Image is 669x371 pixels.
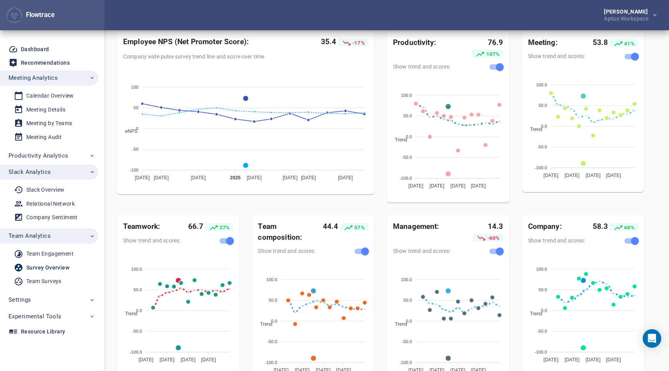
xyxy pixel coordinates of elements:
[9,295,31,305] span: Settings
[351,40,365,45] span: -17%
[26,249,74,259] div: Team Engagement
[123,37,266,47] div: Employee NPS (Net Promoter Score):
[541,124,547,129] tspan: 0.0
[8,9,21,21] img: Flowtrace
[400,360,412,365] tspan: -100.0
[201,357,216,362] tspan: [DATE]
[606,357,621,362] tspan: [DATE]
[528,221,592,232] div: Company:
[26,91,74,101] div: Calendar Overview
[269,298,277,302] tspan: 50.0
[528,237,601,244] span: Show trend and scores:
[539,103,547,108] tspan: 50.0
[21,327,65,337] div: Resource Library
[154,175,169,180] tspan: [DATE]
[258,221,322,242] div: Team composition:
[536,82,547,87] tspan: 100.0
[536,266,547,271] tspan: 100.0
[132,329,142,333] tspan: -50.0
[26,132,62,142] div: Meeting Audit
[592,37,638,48] div: 53.8
[266,277,277,282] tspan: 100.0
[353,224,365,230] span: 57%
[26,185,65,195] div: Slack Overview
[429,184,444,189] tspan: [DATE]
[537,145,547,149] tspan: -50.0
[543,357,558,362] tspan: [DATE]
[406,318,412,323] tspan: 0.0
[322,221,368,232] div: 44.4
[271,318,277,323] tspan: 0.0
[123,53,368,60] span: Company wide pulse survey trend line and score over time
[537,329,547,333] tspan: -50.0
[389,321,407,327] span: Trend
[403,114,412,119] tspan: 50.0
[26,213,78,222] div: Company Sentiment
[136,126,138,131] tspan: 0
[535,349,547,354] tspan: -100.0
[26,277,62,286] div: Team Surveys
[604,9,652,14] div: [PERSON_NAME]
[191,175,206,180] tspan: [DATE]
[131,266,142,271] tspan: 100.0
[160,357,175,362] tspan: [DATE]
[564,357,580,362] tspan: [DATE]
[539,287,547,292] tspan: 50.0
[585,357,600,362] tspan: [DATE]
[9,151,68,161] span: Productivity Analytics
[389,137,407,143] span: Trend
[541,308,547,313] tspan: 0.0
[543,173,558,178] tspan: [DATE]
[230,175,240,180] tspan: 2025
[135,175,150,180] tspan: [DATE]
[119,311,137,316] span: Trend
[9,167,51,177] span: Slack Analytics
[187,221,233,232] div: 66.7
[393,247,467,255] span: Show trend and scores:
[130,349,142,354] tspan: -100.0
[400,176,412,180] tspan: -100.0
[139,357,154,362] tspan: [DATE]
[265,360,277,365] tspan: -100.0
[218,224,230,230] span: 27%
[393,37,457,58] div: Productivity:
[393,63,467,70] span: Show trend and scores:
[604,14,652,21] div: Aptus Workspace
[451,184,466,189] tspan: [DATE]
[486,235,499,241] span: -60%
[26,199,75,209] div: Relational Network
[132,147,138,151] tspan: -50
[528,37,592,48] div: Meeting:
[21,45,49,54] div: Dashboard
[258,247,332,255] span: Show trend and scores:
[131,85,139,89] tspan: 100
[406,134,412,139] tspan: 0.0
[26,105,65,115] div: Meeting Details
[134,105,139,110] tspan: 50
[123,237,197,244] span: Show trend and scores:
[485,51,499,57] span: 107%
[283,175,298,180] tspan: [DATE]
[524,127,542,132] span: Trend
[266,37,368,47] div: 35.4
[301,175,316,180] tspan: [DATE]
[338,175,353,180] tspan: [DATE]
[606,173,621,178] tspan: [DATE]
[9,311,62,321] span: Experimental Tools
[21,58,70,68] div: Recommendations
[402,155,412,160] tspan: -50.0
[26,263,69,273] div: Survey Overview
[130,168,139,172] tspan: -100
[26,119,72,128] div: Meeting by Teams
[592,7,663,24] button: [PERSON_NAME]Aptus Workspace
[535,165,547,170] tspan: -100.0
[134,287,142,292] tspan: 50.0
[181,357,196,362] tspan: [DATE]
[6,7,23,24] button: Flowtrace
[23,10,55,20] div: Flowtrace
[267,339,277,344] tspan: -50.0
[585,173,600,178] tspan: [DATE]
[528,52,601,60] span: Show trend and scores:
[401,93,412,98] tspan: 100.0
[408,184,424,189] tspan: [DATE]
